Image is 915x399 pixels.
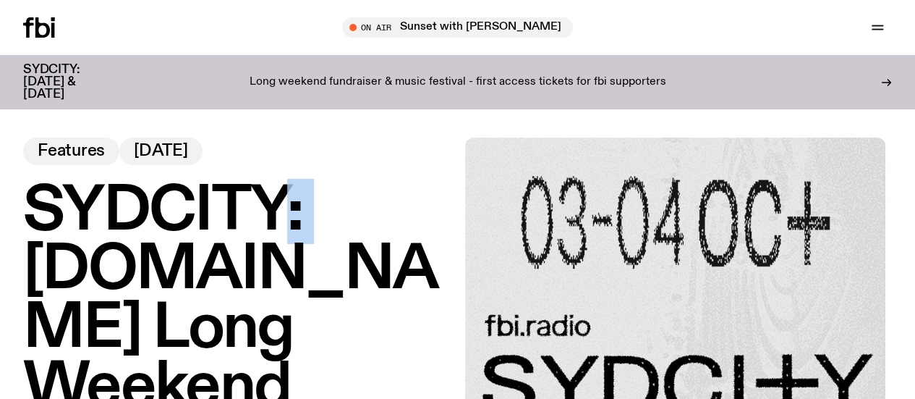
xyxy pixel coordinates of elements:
[250,76,666,89] p: Long weekend fundraiser & music festival - first access tickets for fbi supporters
[342,17,573,38] button: On AirSunset with [PERSON_NAME]
[23,64,116,101] h3: SYDCITY: [DATE] & [DATE]
[38,143,105,159] span: Features
[134,143,188,159] span: [DATE]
